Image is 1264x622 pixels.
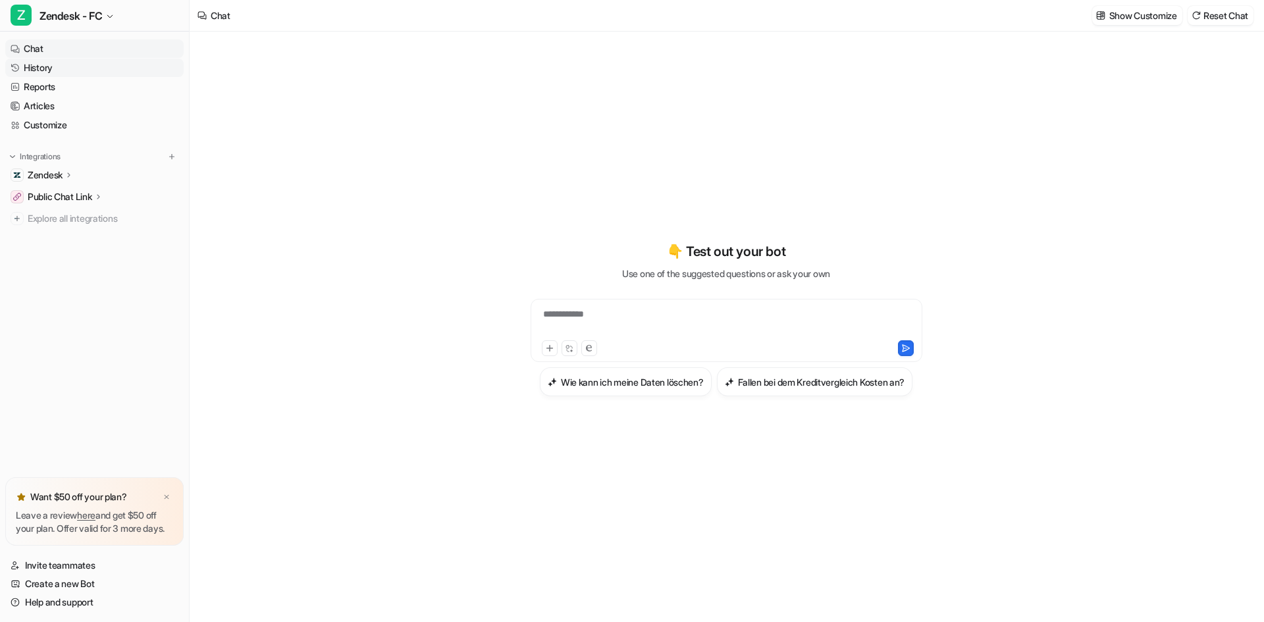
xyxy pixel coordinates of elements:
p: Public Chat Link [28,190,92,203]
img: menu_add.svg [167,152,176,161]
a: Reports [5,78,184,96]
a: Help and support [5,593,184,611]
a: Chat [5,39,184,58]
button: Integrations [5,150,65,163]
h3: Wie kann ich meine Daten löschen? [561,375,704,389]
a: Articles [5,97,184,115]
span: Explore all integrations [28,208,178,229]
p: Zendesk [28,168,63,182]
img: Fallen bei dem Kreditvergleich Kosten an? [725,377,734,387]
img: reset [1192,11,1201,20]
p: Want $50 off your plan? [30,490,127,504]
a: History [5,59,184,77]
p: Show Customize [1109,9,1177,22]
img: x [163,493,171,502]
p: Use one of the suggested questions or ask your own [622,267,830,280]
button: Show Customize [1092,6,1182,25]
p: Leave a review and get $50 off your plan. Offer valid for 3 more days. [16,509,173,535]
button: Wie kann ich meine Daten löschen?Wie kann ich meine Daten löschen? [540,367,712,396]
a: Explore all integrations [5,209,184,228]
img: Wie kann ich meine Daten löschen? [548,377,557,387]
a: Customize [5,116,184,134]
a: Invite teammates [5,556,184,575]
p: Integrations [20,151,61,162]
img: expand menu [8,152,17,161]
img: customize [1096,11,1105,20]
span: Z [11,5,32,26]
img: Zendesk [13,171,21,179]
a: Create a new Bot [5,575,184,593]
div: Chat [211,9,230,22]
h3: Fallen bei dem Kreditvergleich Kosten an? [738,375,905,389]
p: 👇 Test out your bot [667,242,785,261]
img: Public Chat Link [13,193,21,201]
img: star [16,492,26,502]
span: Zendesk - FC [39,7,102,25]
a: here [77,509,95,521]
button: Fallen bei dem Kreditvergleich Kosten an?Fallen bei dem Kreditvergleich Kosten an? [717,367,913,396]
button: Reset Chat [1188,6,1253,25]
img: explore all integrations [11,212,24,225]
